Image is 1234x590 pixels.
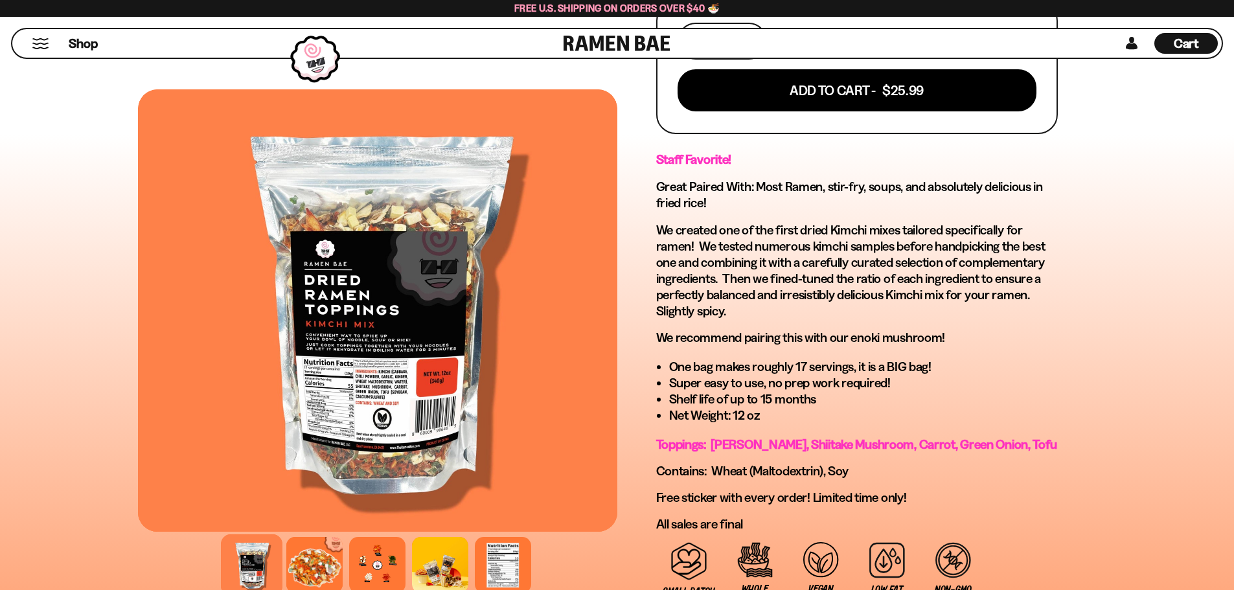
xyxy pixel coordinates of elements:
[69,33,98,54] a: Shop
[514,2,720,14] span: Free U.S. Shipping on Orders over $40 🍜
[669,407,1058,424] li: Net Weight: 12 oz
[656,179,1058,211] h2: Great Paired With: Most Ramen, stir-fry, soups, and absolutely delicious in fried rice!
[656,516,1058,532] p: All sales are final
[656,490,1058,506] p: Free sticker with every order! Limited time only!
[1154,29,1218,58] div: Cart
[656,437,1057,452] span: Toppings: [PERSON_NAME], Shiitake Mushroom, Carrot, Green Onion, Tofu
[32,38,49,49] button: Mobile Menu Trigger
[678,69,1036,111] button: Add To Cart - $25.99
[69,35,98,52] span: Shop
[656,463,849,479] span: Contains: Wheat (Maltodextrin), Soy
[669,359,1058,375] li: One bag makes roughly 17 servings, it is a BIG bag!
[1174,36,1199,51] span: Cart
[656,330,1058,346] p: We recommend pairing this with our enoki mushroom!
[656,152,732,167] strong: Staff Favorite!
[656,222,1058,319] p: We created one of the first dried Kimchi mixes tailored specifically for ramen! We tested numerou...
[669,391,1058,407] li: Shelf life of up to 15 months
[669,375,1058,391] li: Super easy to use, no prep work required!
